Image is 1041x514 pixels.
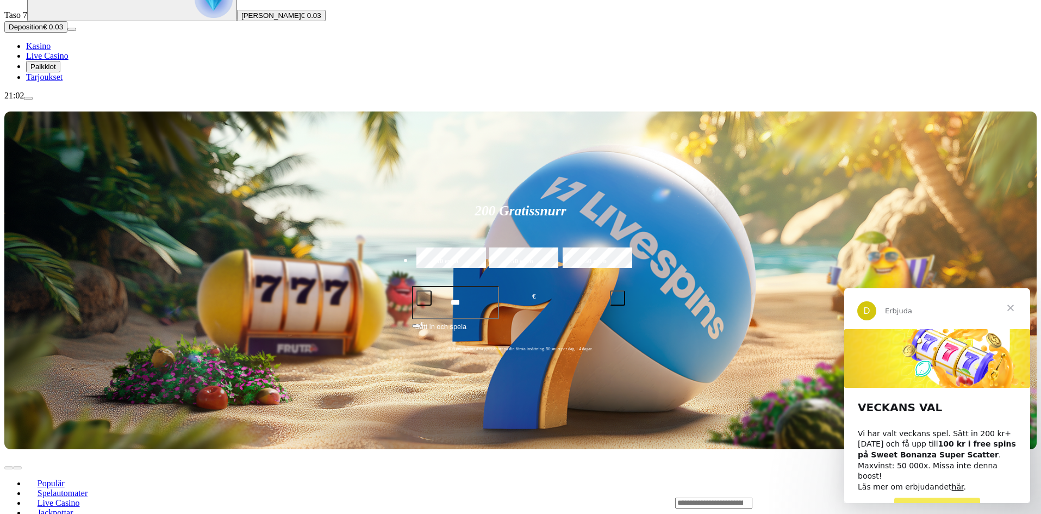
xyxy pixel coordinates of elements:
[237,10,326,21] button: [PERSON_NAME]€ 0.03
[26,61,60,72] button: Palkkiot
[421,320,424,327] font: €
[4,466,13,469] button: föregående bild
[581,257,607,265] font: 250 euro
[38,498,80,507] font: Live Casino
[26,475,76,491] a: Populär
[26,494,91,511] a: Live Casino
[26,485,99,501] a: Spelautomater
[610,290,625,306] button: plusikon
[436,257,458,265] font: 50 euro
[4,41,1037,82] nav: Huvudmeny
[675,498,752,509] input: Söka
[38,479,65,488] font: Populär
[844,288,1030,503] iframe: Meddelande om livechatt i intercom-systemet
[416,290,432,306] button: minusikon
[13,466,22,469] button: nästa bild
[67,28,76,31] button: menu
[26,51,68,60] a: Live Casino
[72,214,114,223] font: SPELA NU
[26,41,51,51] a: Kasino
[532,293,535,300] font: €
[301,11,321,20] span: € 0.03
[415,323,467,331] font: Sätt in och spela
[4,91,24,100] font: 21:02
[412,321,629,342] button: Sätt in och spela
[30,63,56,71] span: Palkkiot
[241,11,301,20] span: [PERSON_NAME]
[26,72,63,82] a: Tarjoukset
[38,488,88,498] font: Spelautomater
[43,23,63,31] span: € 0.03
[50,209,136,229] a: SPELA NU
[4,10,27,20] span: Taso 7
[4,21,67,33] button: Depositionplus icon€ 0.03
[9,23,43,31] font: Deposition
[24,97,33,100] button: meny
[508,257,533,265] font: 150 euro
